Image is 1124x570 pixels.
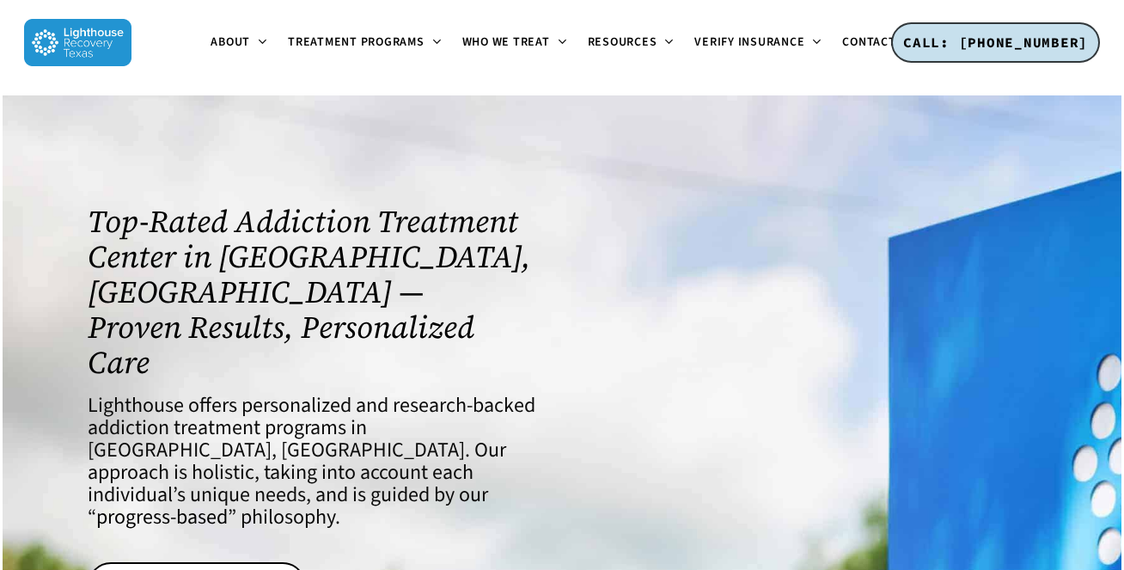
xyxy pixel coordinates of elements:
[832,36,923,50] a: Contact
[211,34,250,51] span: About
[88,204,543,380] h1: Top-Rated Addiction Treatment Center in [GEOGRAPHIC_DATA], [GEOGRAPHIC_DATA] — Proven Results, Pe...
[588,34,657,51] span: Resources
[278,36,452,50] a: Treatment Programs
[891,22,1100,64] a: CALL: [PHONE_NUMBER]
[903,34,1088,51] span: CALL: [PHONE_NUMBER]
[684,36,832,50] a: Verify Insurance
[452,36,577,50] a: Who We Treat
[96,502,228,532] a: progress-based
[694,34,804,51] span: Verify Insurance
[577,36,685,50] a: Resources
[88,395,543,529] h4: Lighthouse offers personalized and research-backed addiction treatment programs in [GEOGRAPHIC_DA...
[24,19,131,66] img: Lighthouse Recovery Texas
[462,34,550,51] span: Who We Treat
[200,36,278,50] a: About
[842,34,895,51] span: Contact
[288,34,425,51] span: Treatment Programs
